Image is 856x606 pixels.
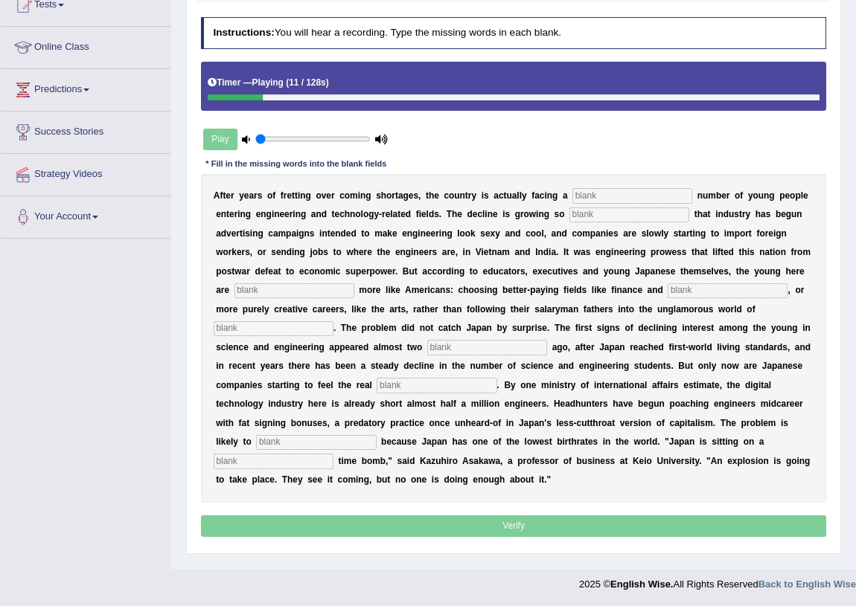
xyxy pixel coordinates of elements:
[766,209,771,219] b: s
[465,190,468,201] b: t
[506,190,511,201] b: u
[240,228,243,239] b: t
[201,158,392,171] div: * Fill in the missing words into the blank fields
[421,228,426,239] b: n
[413,190,418,201] b: s
[386,209,391,219] b: e
[360,190,365,201] b: n
[298,190,300,201] b: i
[526,228,531,239] b: c
[515,209,520,219] b: g
[753,190,758,201] b: o
[742,209,746,219] b: r
[226,190,231,201] b: e
[306,190,311,201] b: g
[785,190,790,201] b: e
[244,190,249,201] b: e
[316,209,321,219] b: n
[331,190,335,201] b: r
[708,190,716,201] b: m
[488,209,493,219] b: n
[520,190,522,201] b: l
[540,190,545,201] b: c
[301,209,306,219] b: g
[452,209,457,219] b: h
[697,209,703,219] b: h
[361,209,363,219] b: l
[298,228,304,239] b: g
[1,69,170,106] a: Predictions
[426,228,431,239] b: e
[484,190,489,201] b: s
[491,228,496,239] b: x
[281,190,284,201] b: f
[791,209,796,219] b: u
[531,228,536,239] b: o
[322,209,327,219] b: d
[322,228,327,239] b: n
[236,228,240,239] b: r
[245,228,250,239] b: s
[237,209,240,219] b: i
[392,228,397,239] b: e
[296,209,301,219] b: n
[335,228,340,239] b: n
[544,228,546,239] b: ,
[761,209,766,219] b: a
[274,209,279,219] b: n
[350,190,358,201] b: m
[416,209,419,219] b: f
[536,209,538,219] b: i
[499,190,504,201] b: c
[351,228,356,239] b: d
[735,190,740,201] b: o
[729,209,734,219] b: u
[740,190,743,201] b: f
[335,209,340,219] b: e
[748,190,753,201] b: y
[214,454,333,468] input: blank
[256,435,376,450] input: blank
[374,228,383,239] b: m
[779,190,785,201] b: p
[326,190,331,201] b: e
[381,190,386,201] b: h
[278,228,287,239] b: m
[231,228,237,239] b: e
[345,209,350,219] b: h
[700,228,706,239] b: g
[457,228,459,239] b: l
[319,228,322,239] b: i
[304,228,310,239] b: n
[703,190,708,201] b: u
[406,209,411,219] b: d
[292,190,295,201] b: t
[577,228,582,239] b: o
[346,228,351,239] b: e
[517,190,519,201] b: l
[468,190,472,201] b: r
[457,209,462,219] b: e
[439,228,441,239] b: i
[287,190,292,201] b: e
[279,209,284,219] b: e
[460,190,465,201] b: n
[426,190,429,201] b: t
[473,209,478,219] b: e
[345,190,350,201] b: o
[734,209,739,219] b: s
[208,78,329,88] h5: Timer —
[765,228,769,239] b: r
[595,228,601,239] b: a
[386,190,392,201] b: o
[447,209,452,219] b: T
[365,190,371,201] b: g
[447,228,452,239] b: g
[480,228,485,239] b: s
[694,209,697,219] b: t
[642,228,647,239] b: s
[758,578,856,590] strong: Back to English Wise
[418,190,421,201] b: ,
[758,190,764,201] b: u
[290,209,293,219] b: r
